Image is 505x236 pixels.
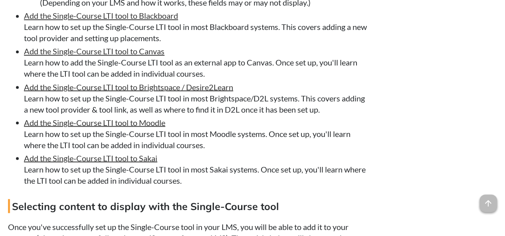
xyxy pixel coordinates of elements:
[24,117,369,150] li: Learn how to set up the Single-Course LTI tool in most Moodle systems. Once set up, you'll learn ...
[24,153,157,163] a: Add the Single-Course LTI tool to Sakai
[24,10,369,44] li: Learn how to set up the Single-Course LTI tool in most Blackboard systems. This covers adding a n...
[479,194,497,212] span: arrow_upward
[24,117,165,127] a: Add the Single-Course LTI tool to Moodle
[24,11,178,20] a: Add the Single-Course LTI tool to Blackboard
[24,152,369,186] li: Learn how to set up the Single-Course LTI tool in most Sakai systems. Once set up, you'll learn w...
[24,46,369,79] li: Learn how to add the Single-Course LTI tool as an external app to Canvas. Once set up, you'll lea...
[479,195,497,205] a: arrow_upward
[8,199,369,213] h4: Selecting content to display with the Single-Course tool
[24,46,164,56] a: Add the Single-Course LTI tool to Canvas
[24,82,233,91] a: Add the Single-Course LTI tool to Brightspace / Desire2Learn
[24,81,369,115] li: Learn how to set up the Single-Course LTI tool in most Brightspace/D2L systems. This covers addin...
